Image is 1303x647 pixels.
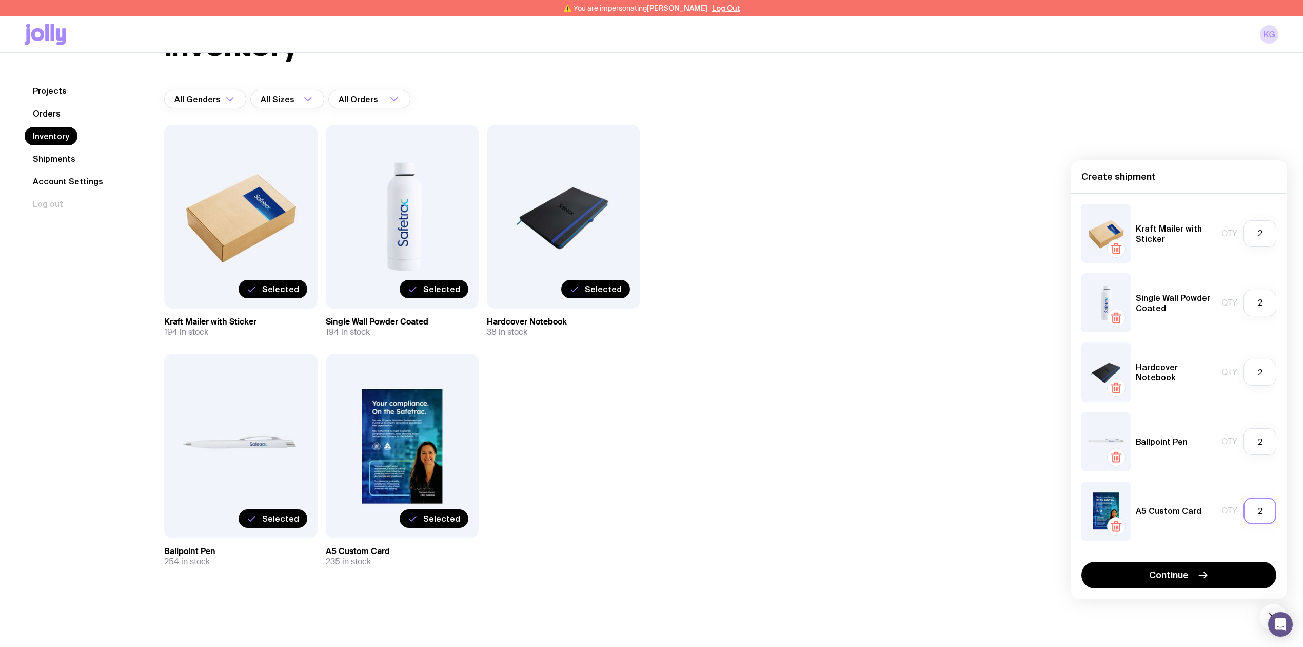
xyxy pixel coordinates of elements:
[1221,298,1237,308] span: Qty
[164,28,299,61] h1: Inventory
[164,557,210,567] span: 254 in stock
[423,284,460,294] span: Selected
[262,513,299,524] span: Selected
[1136,506,1201,516] h5: A5 Custom Card
[487,327,527,337] span: 38 in stock
[164,327,208,337] span: 194 in stock
[487,317,640,327] h3: Hardcover Notebook
[164,546,318,557] h3: Ballpoint Pen
[164,90,246,108] div: Search for option
[647,4,708,12] span: [PERSON_NAME]
[25,127,77,145] a: Inventory
[1149,569,1189,581] span: Continue
[25,104,69,123] a: Orders
[326,557,371,567] span: 235 in stock
[712,4,740,12] button: Log Out
[1081,170,1276,183] h4: Create shipment
[1136,436,1188,447] h5: Ballpoint Pen
[1081,562,1276,588] button: Continue
[250,90,324,108] div: Search for option
[563,4,708,12] span: ⚠️ You are impersonating
[339,90,380,108] span: All Orders
[261,90,297,108] span: All Sizes
[423,513,460,524] span: Selected
[1221,436,1237,447] span: Qty
[326,317,479,327] h3: Single Wall Powder Coated
[1136,223,1216,244] h5: Kraft Mailer with Sticker
[25,149,84,168] a: Shipments
[585,284,622,294] span: Selected
[1221,506,1237,516] span: Qty
[328,90,410,108] div: Search for option
[25,195,71,213] button: Log out
[1221,229,1237,239] span: Qty
[1268,612,1293,637] div: Open Intercom Messenger
[297,90,301,108] input: Search for option
[25,82,75,100] a: Projects
[1260,25,1278,44] a: KG
[1221,367,1237,377] span: Qty
[262,284,299,294] span: Selected
[174,90,223,108] span: All Genders
[326,546,479,557] h3: A5 Custom Card
[380,90,387,108] input: Search for option
[164,317,318,327] h3: Kraft Mailer with Sticker
[25,172,111,191] a: Account Settings
[1136,293,1216,313] h5: Single Wall Powder Coated
[1136,362,1216,383] h5: Hardcover Notebook
[326,327,370,337] span: 194 in stock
